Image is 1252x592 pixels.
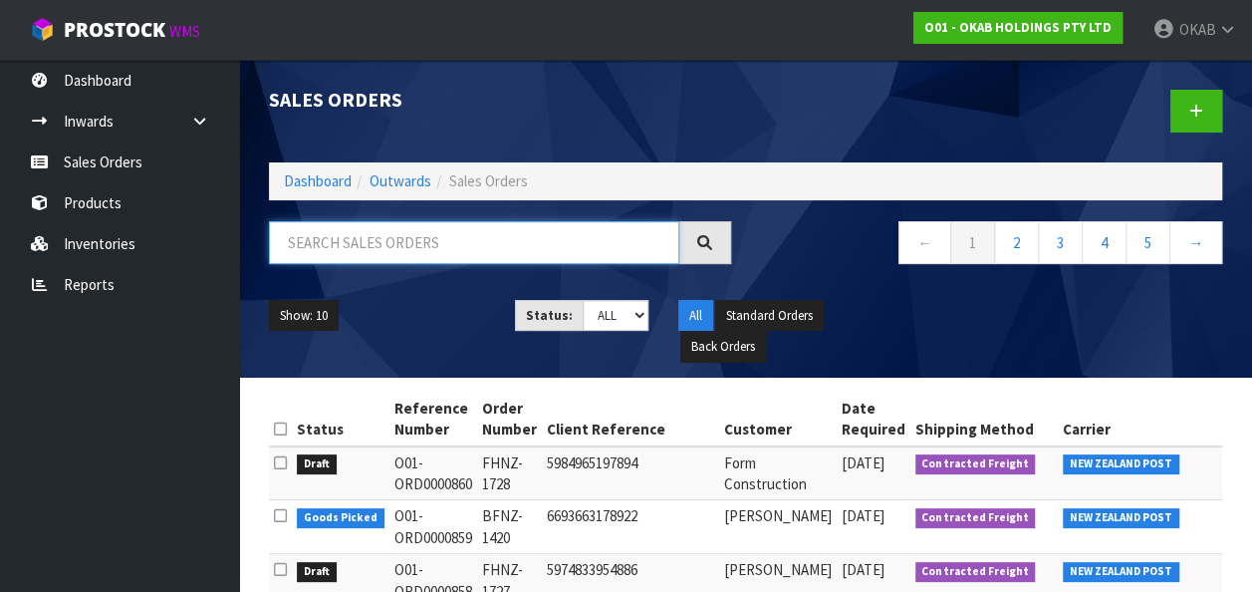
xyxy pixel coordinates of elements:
[477,393,542,446] th: Order Number
[269,221,679,264] input: Search sales orders
[64,17,165,43] span: ProStock
[542,446,719,500] td: 5984965197894
[1126,221,1170,264] a: 5
[678,300,713,332] button: All
[915,454,1036,474] span: Contracted Freight
[269,90,731,112] h1: Sales Orders
[284,171,352,190] a: Dashboard
[837,393,910,446] th: Date Required
[842,453,884,472] span: [DATE]
[1082,221,1127,264] a: 4
[169,22,200,41] small: WMS
[297,562,337,582] span: Draft
[297,454,337,474] span: Draft
[389,500,477,554] td: O01-ORD0000859
[915,508,1036,528] span: Contracted Freight
[477,500,542,554] td: BFNZ-1420
[719,393,837,446] th: Customer
[1063,508,1179,528] span: NEW ZEALAND POST
[1178,20,1215,39] span: OKAB
[292,393,389,446] th: Status
[1038,221,1083,264] a: 3
[842,560,884,579] span: [DATE]
[898,221,951,264] a: ←
[719,446,837,500] td: Form Construction
[1169,221,1222,264] a: →
[1063,562,1179,582] span: NEW ZEALAND POST
[715,300,824,332] button: Standard Orders
[30,17,55,42] img: cube-alt.png
[542,500,719,554] td: 6693663178922
[449,171,528,190] span: Sales Orders
[994,221,1039,264] a: 2
[842,506,884,525] span: [DATE]
[477,446,542,500] td: FHNZ-1728
[297,508,384,528] span: Goods Picked
[910,393,1059,446] th: Shipping Method
[761,221,1223,270] nav: Page navigation
[915,562,1036,582] span: Contracted Freight
[269,300,339,332] button: Show: 10
[1063,454,1179,474] span: NEW ZEALAND POST
[924,19,1112,36] strong: O01 - OKAB HOLDINGS PTY LTD
[389,446,477,500] td: O01-ORD0000860
[526,307,573,324] strong: Status:
[950,221,995,264] a: 1
[719,500,837,554] td: [PERSON_NAME]
[680,331,766,363] button: Back Orders
[389,393,477,446] th: Reference Number
[542,393,719,446] th: Client Reference
[370,171,431,190] a: Outwards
